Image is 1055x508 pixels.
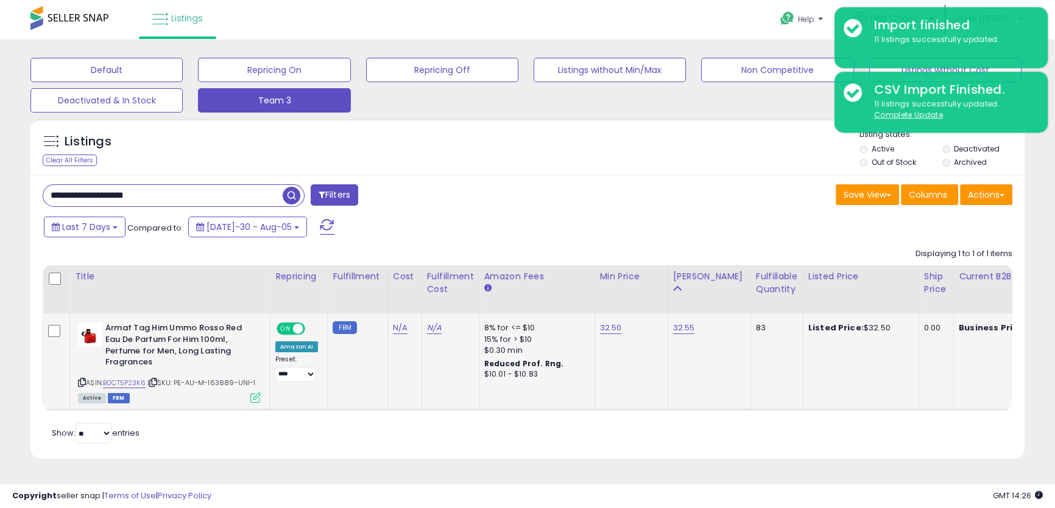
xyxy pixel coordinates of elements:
button: Actions [960,184,1012,205]
a: N/A [427,322,442,334]
div: 8% for <= $10 [484,322,585,333]
button: Columns [901,184,958,205]
div: ASIN: [78,322,261,402]
span: [DATE]-30 - Aug-05 [206,221,292,233]
button: Default [30,58,183,82]
button: Last 7 Days [44,217,125,237]
div: Repricing [275,270,322,283]
a: B0CT5P23K6 [103,378,146,388]
div: 11 listings successfully updated. [865,99,1039,121]
b: Reduced Prof. Rng. [484,358,564,369]
div: 0.00 [924,322,944,333]
label: Archived [954,157,987,167]
span: ON [278,324,293,334]
i: Get Help [780,11,795,26]
div: Amazon AI [275,341,318,352]
span: Last 7 Days [62,221,110,233]
a: 32.55 [673,322,695,334]
div: seller snap | | [12,490,211,502]
button: Non Competitive [701,58,853,82]
div: Cost [393,270,417,283]
div: $0.30 min [484,345,585,356]
div: Amazon Fees [484,270,590,283]
div: Listed Price [808,270,914,283]
button: Deactivated & In Stock [30,88,183,113]
span: FBM [108,393,130,403]
div: 11 listings successfully updated. [865,34,1039,46]
span: All listings currently available for purchase on Amazon [78,393,106,403]
div: Ship Price [924,270,948,296]
label: Out of Stock [871,157,916,167]
div: Fulfillable Quantity [756,270,798,296]
span: OFF [303,324,323,334]
b: Listed Price: [808,322,864,333]
h5: Listings [65,133,111,150]
div: [PERSON_NAME] [673,270,746,283]
button: Listings without Min/Max [534,58,686,82]
span: 2025-08-13 14:26 GMT [993,490,1043,501]
a: Help [771,2,835,40]
a: Privacy Policy [158,490,211,501]
span: Listings [171,12,203,24]
a: Terms of Use [104,490,156,501]
button: [DATE]-30 - Aug-05 [188,217,307,237]
button: Repricing On [198,58,350,82]
span: Help [798,14,814,24]
a: N/A [393,322,408,334]
div: $10.01 - $10.83 [484,369,585,380]
span: Show: entries [52,427,139,439]
b: Armaf Tag Him Ummo Rosso Red Eau De Parfum For Him 100ml, Perfume for Men, Long Lasting Fragrances [105,322,253,371]
a: 32.50 [600,322,622,334]
span: Compared to: [127,222,183,234]
div: Displaying 1 to 1 of 1 items [916,248,1012,260]
span: Columns [909,189,947,201]
div: 83 [756,322,794,333]
div: CSV Import Finished. [865,81,1039,99]
div: Fulfillment [333,270,382,283]
label: Deactivated [954,144,1000,154]
p: Listing States: [859,129,1025,141]
div: Preset: [275,355,318,383]
button: Save View [836,184,899,205]
button: Repricing Off [366,58,518,82]
b: Business Price: [959,322,1026,333]
div: Import finished [865,16,1039,34]
u: Complete Update [874,110,943,120]
strong: Copyright [12,490,57,501]
label: Active [871,144,894,154]
div: 15% for > $10 [484,334,585,345]
button: Filters [311,184,358,206]
div: Fulfillment Cost [427,270,474,296]
button: Listings without Cost [869,58,1021,82]
button: Team 3 [198,88,350,113]
small: Amazon Fees. [484,283,492,294]
span: | SKU: PE-AU-M-163889-UNI-1 [147,378,256,388]
small: FBM [333,321,356,334]
div: $32.50 [808,322,909,333]
div: Title [75,270,265,283]
div: Min Price [600,270,663,283]
div: Clear All Filters [43,155,97,166]
img: 31g3LOdTZCL._SL40_.jpg [78,322,102,347]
